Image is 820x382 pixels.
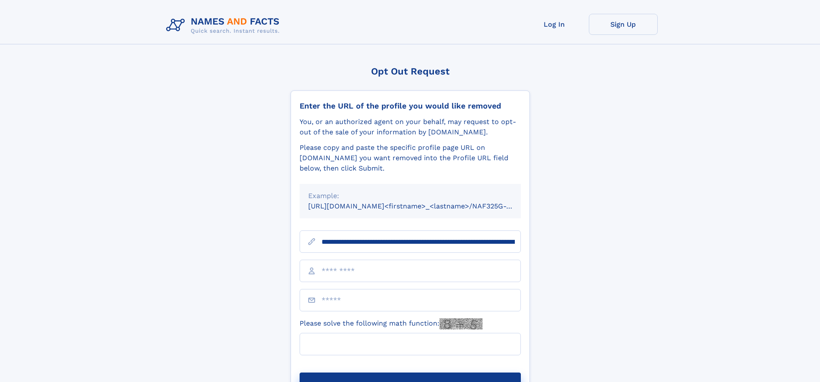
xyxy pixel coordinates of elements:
[300,101,521,111] div: Enter the URL of the profile you would like removed
[291,66,530,77] div: Opt Out Request
[520,14,589,35] a: Log In
[300,318,483,329] label: Please solve the following math function:
[300,143,521,174] div: Please copy and paste the specific profile page URL on [DOMAIN_NAME] you want removed into the Pr...
[308,202,537,210] small: [URL][DOMAIN_NAME]<firstname>_<lastname>/NAF325G-xxxxxxxx
[589,14,658,35] a: Sign Up
[300,117,521,137] div: You, or an authorized agent on your behalf, may request to opt-out of the sale of your informatio...
[308,191,512,201] div: Example:
[163,14,287,37] img: Logo Names and Facts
